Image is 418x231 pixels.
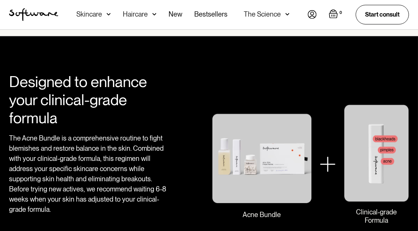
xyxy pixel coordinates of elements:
[9,133,172,214] p: The Acne Bundle is a comprehensive routine to fight blemishes and restore balance in the skin. Co...
[244,11,281,18] div: The Science
[107,11,111,18] img: arrow down
[152,11,156,18] img: arrow down
[9,73,172,127] h2: Designed to enhance your clinical-grade formula
[285,11,290,18] img: arrow down
[329,9,344,20] a: Open empty cart
[9,8,58,21] a: home
[9,8,58,21] img: Software Logo
[76,11,102,18] div: Skincare
[344,208,409,224] div: Clinical-grade Formula
[356,5,409,24] a: Start consult
[243,211,281,219] div: Acne Bundle
[338,9,344,16] div: 0
[123,11,148,18] div: Haircare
